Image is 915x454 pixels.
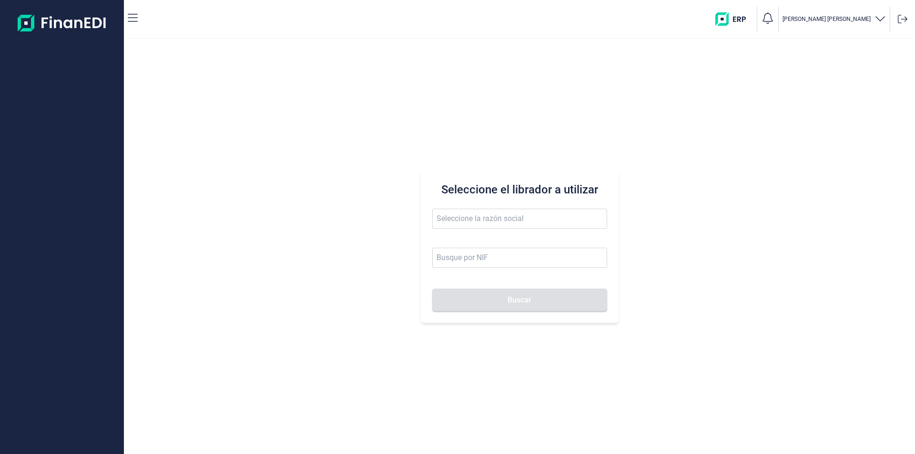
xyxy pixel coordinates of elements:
[508,296,531,303] span: Buscar
[432,248,607,268] input: Busque por NIF
[432,182,607,197] h3: Seleccione el librador a utilizar
[18,8,107,38] img: Logo de aplicación
[783,12,886,26] button: [PERSON_NAME] [PERSON_NAME]
[783,15,871,23] p: [PERSON_NAME] [PERSON_NAME]
[432,209,607,229] input: Seleccione la razón social
[715,12,753,26] img: erp
[432,289,607,312] button: Buscar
